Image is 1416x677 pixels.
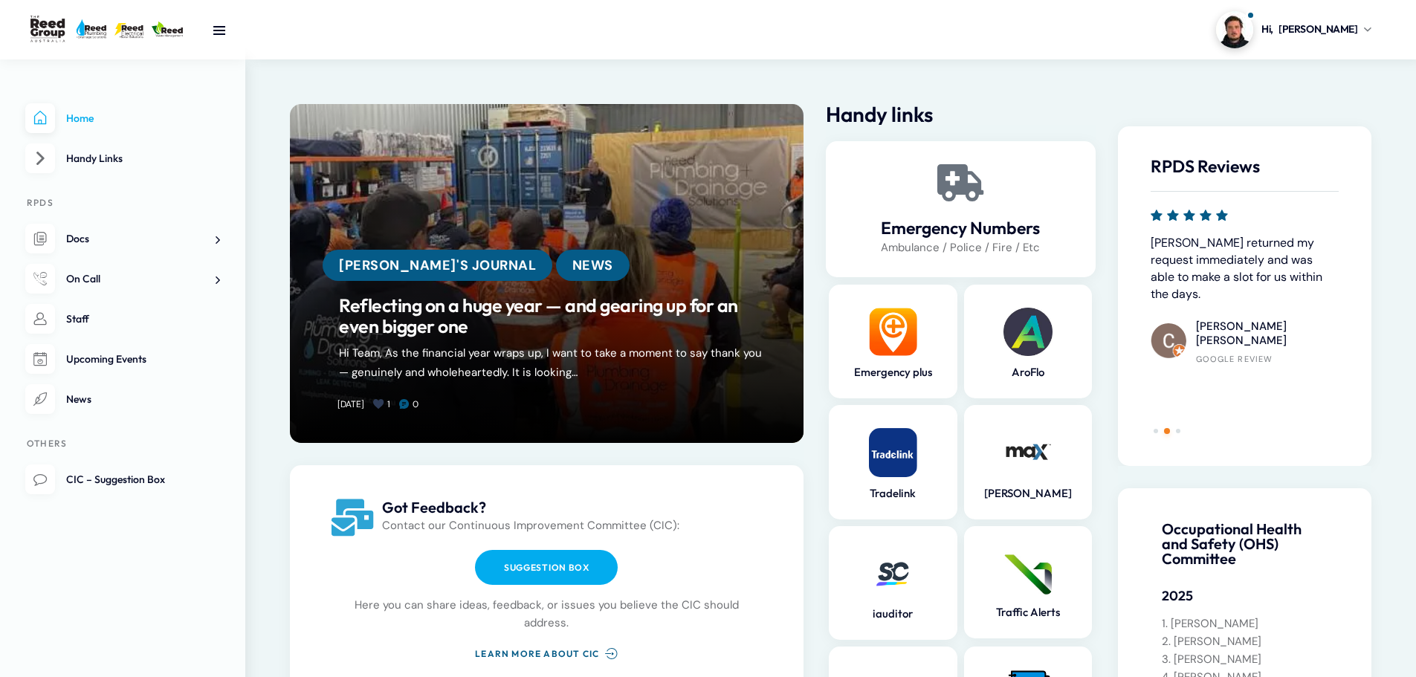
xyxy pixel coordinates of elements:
[836,606,949,621] a: iauditor
[1151,323,1186,359] img: Chao Ping Huang
[1196,320,1290,349] h4: [PERSON_NAME] [PERSON_NAME]
[1339,301,1374,337] img: Lara A
[836,486,949,501] a: Tradelink
[1176,429,1180,433] span: Go to slide 3
[1154,429,1158,433] span: Go to slide 1
[1196,354,1290,364] div: Google Review
[972,486,1084,501] a: [PERSON_NAME]
[339,296,754,337] a: Reflecting on a huge year — and gearing up for an even bigger one
[1162,522,1328,566] h4: Occupational Health and Safety (OHS) Committee
[323,250,552,281] a: [PERSON_NAME]'s Journal
[841,239,1081,256] p: Ambulance / Police / Fire / Etc
[387,398,390,410] span: 1
[1278,22,1358,37] span: [PERSON_NAME]
[374,398,400,411] a: 1
[826,104,1096,125] h2: Handy links
[556,250,630,281] a: News
[972,365,1084,380] a: AroFlo
[1162,587,1328,605] h5: 2025
[475,648,599,659] span: Learn more about CIC
[1151,234,1339,303] p: [PERSON_NAME] returned my request immediately and was able to make a slot for us within the days.
[972,605,1084,620] a: Traffic Alerts
[841,218,1081,239] a: Emergency Numbers
[1216,11,1371,48] a: Profile picture of Dylan GledhillHi,[PERSON_NAME]
[334,596,760,632] p: Here you can share ideas, feedback, or issues you believe the CIC should address.
[504,562,589,573] span: Suggestion box
[475,550,618,585] a: Suggestion box
[382,498,486,516] span: Got Feedback?
[400,398,428,411] a: 0
[475,646,618,661] a: Learn more about CIC
[942,164,979,201] a: Emergency Numbers
[1151,155,1260,177] span: RPDS Reviews
[1261,22,1273,37] span: Hi,
[1216,11,1253,48] img: Profile picture of Dylan Gledhill
[1164,428,1170,434] span: Go to slide 2
[382,516,760,534] p: Contact our Continuous Improvement Committee (CIC):
[413,398,418,410] span: 0
[337,398,364,410] a: [DATE]
[836,365,949,380] a: Emergency plus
